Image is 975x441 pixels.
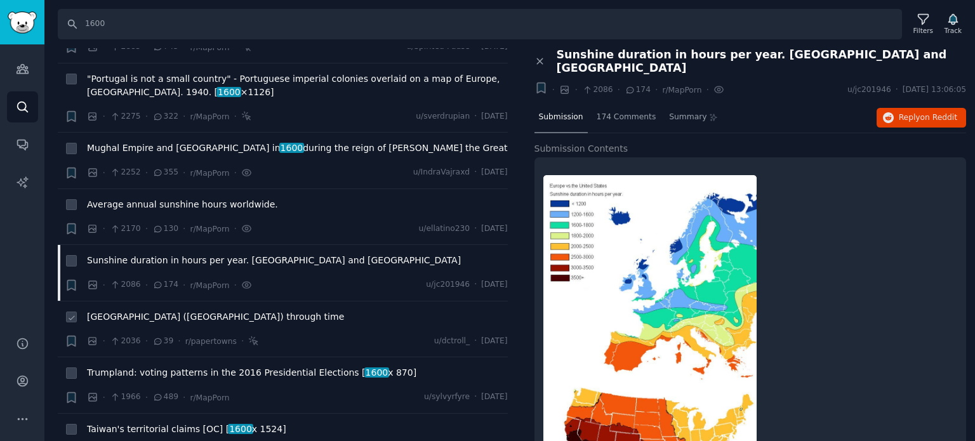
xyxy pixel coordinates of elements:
span: · [241,334,244,348]
a: Trumpland: voting patterns in the 2016 Presidential Elections [1600x 870] [87,366,416,379]
span: · [183,166,185,180]
a: Mughal Empire and [GEOGRAPHIC_DATA] in1600during the reign of [PERSON_NAME] the Great [87,142,508,155]
span: 2275 [110,111,141,122]
a: "Portugal is not a small country" - Portuguese imperial colonies overlaid on a map of Europe, [GE... [87,72,508,99]
span: r/MapPorn [190,281,229,290]
span: Mughal Empire and [GEOGRAPHIC_DATA] in during the reign of [PERSON_NAME] the Great [87,142,508,155]
span: [DATE] [481,336,507,347]
span: · [178,334,180,348]
span: · [706,83,708,96]
a: Taiwan's territorial claims [OC] [1600x 1524] [87,423,286,436]
span: r/MapPorn [190,225,229,234]
span: · [145,222,148,235]
span: r/MapPorn [190,112,229,121]
span: · [234,110,236,123]
span: [DATE] [481,392,507,403]
span: u/jc201946 [426,279,470,291]
span: · [103,222,105,235]
span: [DATE] [481,111,507,122]
span: · [145,334,148,348]
span: · [183,391,185,404]
span: [DATE] [481,223,507,235]
span: 2252 [110,167,141,178]
span: u/ellatino230 [419,223,470,235]
span: Reply [899,112,957,124]
span: · [474,167,477,178]
img: GummySearch logo [8,11,37,34]
span: · [145,166,148,180]
span: Submission Contents [534,142,628,155]
span: · [145,110,148,123]
span: · [474,336,477,347]
span: · [474,392,477,403]
span: Sunshine duration in hours per year. [GEOGRAPHIC_DATA] and [GEOGRAPHIC_DATA] [557,48,967,75]
span: 322 [152,111,178,122]
span: · [474,111,477,122]
span: 1600 [364,367,389,378]
span: Taiwan's territorial claims [OC] [ x 1524] [87,423,286,436]
span: Submission [539,112,583,123]
span: u/dctroll_ [434,336,470,347]
span: [DATE] [481,167,507,178]
span: · [474,279,477,291]
span: · [552,83,555,96]
span: · [103,334,105,348]
div: Filters [913,26,933,35]
span: Summary [669,112,706,123]
span: r/papertowns [185,337,237,346]
span: r/MapPorn [190,169,229,178]
span: 174 [625,84,651,96]
span: u/IndraVajraxd [413,167,470,178]
span: · [145,279,148,292]
span: [DATE] [481,279,507,291]
button: Replyon Reddit [877,108,966,128]
span: 130 [152,223,178,235]
span: · [103,279,105,292]
span: u/jc201946 [847,84,891,96]
a: [GEOGRAPHIC_DATA] ([GEOGRAPHIC_DATA]) through time [87,310,344,324]
input: Search Keyword [58,9,902,39]
span: 1600 [216,87,241,97]
span: · [234,222,236,235]
span: · [896,84,898,96]
span: · [655,83,658,96]
a: Sunshine duration in hours per year. [GEOGRAPHIC_DATA] and [GEOGRAPHIC_DATA] [87,254,461,267]
span: r/MapPorn [662,86,701,95]
span: · [234,166,236,180]
span: r/MapPorn [190,43,229,52]
span: · [183,222,185,235]
span: 1600 [279,143,304,153]
span: · [574,83,577,96]
span: 1966 [110,392,141,403]
span: · [145,391,148,404]
span: 355 [152,167,178,178]
span: 39 [152,336,173,347]
span: on Reddit [920,113,957,122]
span: · [234,279,236,292]
span: [DATE] 13:06:05 [903,84,966,96]
a: Average annual sunshine hours worldwide. [87,198,278,211]
span: 174 [152,279,178,291]
button: Track [940,11,966,37]
span: 2086 [110,279,141,291]
span: · [103,391,105,404]
span: 2036 [110,336,141,347]
span: · [103,166,105,180]
span: Trumpland: voting patterns in the 2016 Presidential Elections [ x 870] [87,366,416,379]
span: 174 Comments [597,112,656,123]
span: u/sverdrupian [416,111,470,122]
span: · [183,279,185,292]
span: · [103,110,105,123]
span: 489 [152,392,178,403]
span: u/sylvyrfyre [424,392,470,403]
span: · [618,83,620,96]
span: · [474,223,477,235]
span: 2086 [582,84,613,96]
div: Track [945,26,962,35]
span: · [183,110,185,123]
